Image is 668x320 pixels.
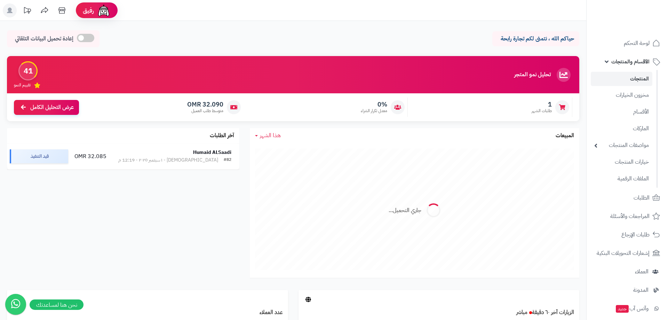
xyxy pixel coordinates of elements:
[516,308,527,317] small: مباشر
[624,38,650,48] span: لوحة التحكم
[591,300,664,317] a: وآتس آبجديد
[591,282,664,298] a: المدونة
[591,171,652,186] a: الملفات الرقمية
[591,121,652,136] a: الماركات
[591,88,652,103] a: مخزون الخيارات
[633,285,649,295] span: المدونة
[260,308,283,317] a: عدد العملاء
[15,35,73,43] span: إعادة تحميل البيانات التلقائي
[610,211,650,221] span: المراجعات والأسئلة
[591,72,652,86] a: المنتجات
[591,35,664,52] a: لوحة التحكم
[10,149,68,163] div: قيد التنفيذ
[14,82,31,88] span: تقييم النمو
[361,101,387,108] span: 0%
[615,304,649,313] span: وآتس آب
[634,193,650,203] span: الطلبات
[187,101,223,108] span: 32.090 OMR
[18,3,36,19] a: تحديثات المنصة
[591,208,664,225] a: المراجعات والأسئلة
[187,108,223,114] span: متوسط طلب العميل
[532,101,552,108] span: 1
[591,189,664,206] a: الطلبات
[210,133,234,139] h3: آخر الطلبات
[591,245,664,262] a: إشعارات التحويلات البنكية
[635,267,649,276] span: العملاء
[361,108,387,114] span: معدل تكرار الشراء
[532,108,552,114] span: طلبات الشهر
[14,100,79,115] a: عرض التحليل الكامل
[591,104,652,119] a: الأقسام
[556,133,574,139] h3: المبيعات
[224,157,231,164] div: #82
[255,132,281,140] a: هذا الشهر
[97,3,111,17] img: ai-face.png
[591,155,652,170] a: خيارات المنتجات
[389,206,421,214] div: جاري التحميل...
[621,230,650,240] span: طلبات الإرجاع
[516,308,574,317] a: الزيارات آخر ٦٠ دقيقةمباشر
[260,131,281,140] span: هذا الشهر
[514,72,551,78] h3: تحليل نمو المتجر
[597,248,650,258] span: إشعارات التحويلات البنكية
[30,103,74,111] span: عرض التحليل الكامل
[83,6,94,15] span: رفيق
[591,263,664,280] a: العملاء
[193,149,231,156] strong: Humaid ALSaadi
[591,138,652,153] a: مواصفات المنتجات
[611,57,650,67] span: الأقسام والمنتجات
[118,157,218,164] div: [DEMOGRAPHIC_DATA] - ١ سبتمبر ٢٠٢٥ - 12:19 م
[616,305,629,313] span: جديد
[71,143,110,169] td: 32.085 OMR
[498,35,574,43] p: حياكم الله ، نتمنى لكم تجارة رابحة
[591,226,664,243] a: طلبات الإرجاع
